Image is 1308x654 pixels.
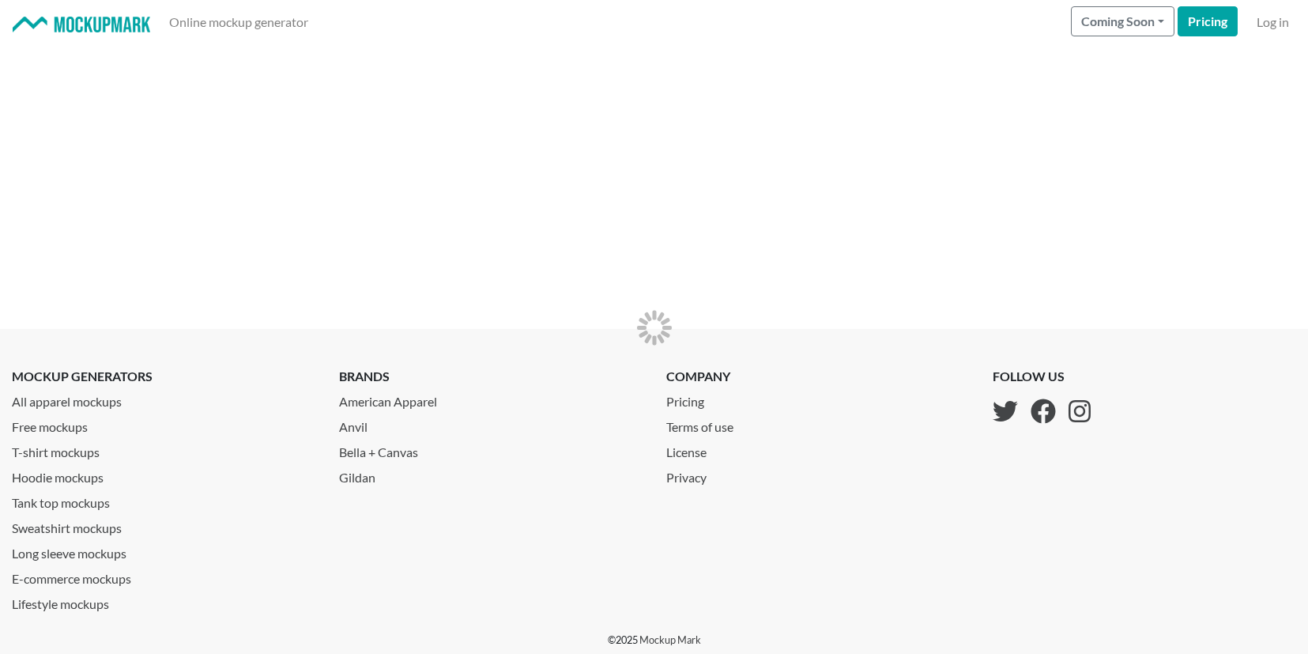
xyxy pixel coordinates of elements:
[339,386,643,411] a: American Apparel
[12,588,315,614] a: Lifestyle mockups
[163,6,315,38] a: Online mockup generator
[339,462,643,487] a: Gildan
[12,367,315,386] p: mockup generators
[666,437,746,462] a: License
[1178,6,1238,36] a: Pricing
[1071,6,1174,36] button: Coming Soon
[639,633,701,646] a: Mockup Mark
[12,437,315,462] a: T-shirt mockups
[12,386,315,411] a: All apparel mockups
[608,633,701,648] p: © 2025
[666,411,746,437] a: Terms of use
[666,367,746,386] p: company
[666,386,746,411] a: Pricing
[339,437,643,462] a: Bella + Canvas
[12,411,315,437] a: Free mockups
[339,367,643,386] p: brands
[12,462,315,487] a: Hoodie mockups
[12,538,315,563] a: Long sleeve mockups
[12,487,315,512] a: Tank top mockups
[993,367,1091,386] p: follow us
[1250,6,1295,38] a: Log in
[12,563,315,588] a: E-commerce mockups
[13,17,150,33] img: Mockup Mark
[666,462,746,487] a: Privacy
[339,411,643,437] a: Anvil
[12,512,315,538] a: Sweatshirt mockups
